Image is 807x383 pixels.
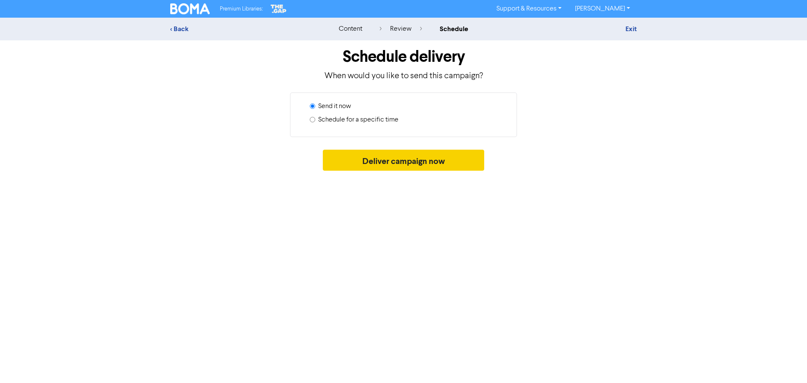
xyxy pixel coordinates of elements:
[440,24,468,34] div: schedule
[339,24,362,34] div: content
[323,150,485,171] button: Deliver campaign now
[170,47,637,66] h1: Schedule delivery
[318,101,351,111] label: Send it now
[625,25,637,33] a: Exit
[170,24,317,34] div: < Back
[220,6,263,12] span: Premium Libraries:
[269,3,288,14] img: The Gap
[170,3,210,14] img: BOMA Logo
[765,343,807,383] iframe: Chat Widget
[380,24,422,34] div: review
[318,115,398,125] label: Schedule for a specific time
[490,2,568,16] a: Support & Resources
[170,70,637,82] p: When would you like to send this campaign?
[568,2,637,16] a: [PERSON_NAME]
